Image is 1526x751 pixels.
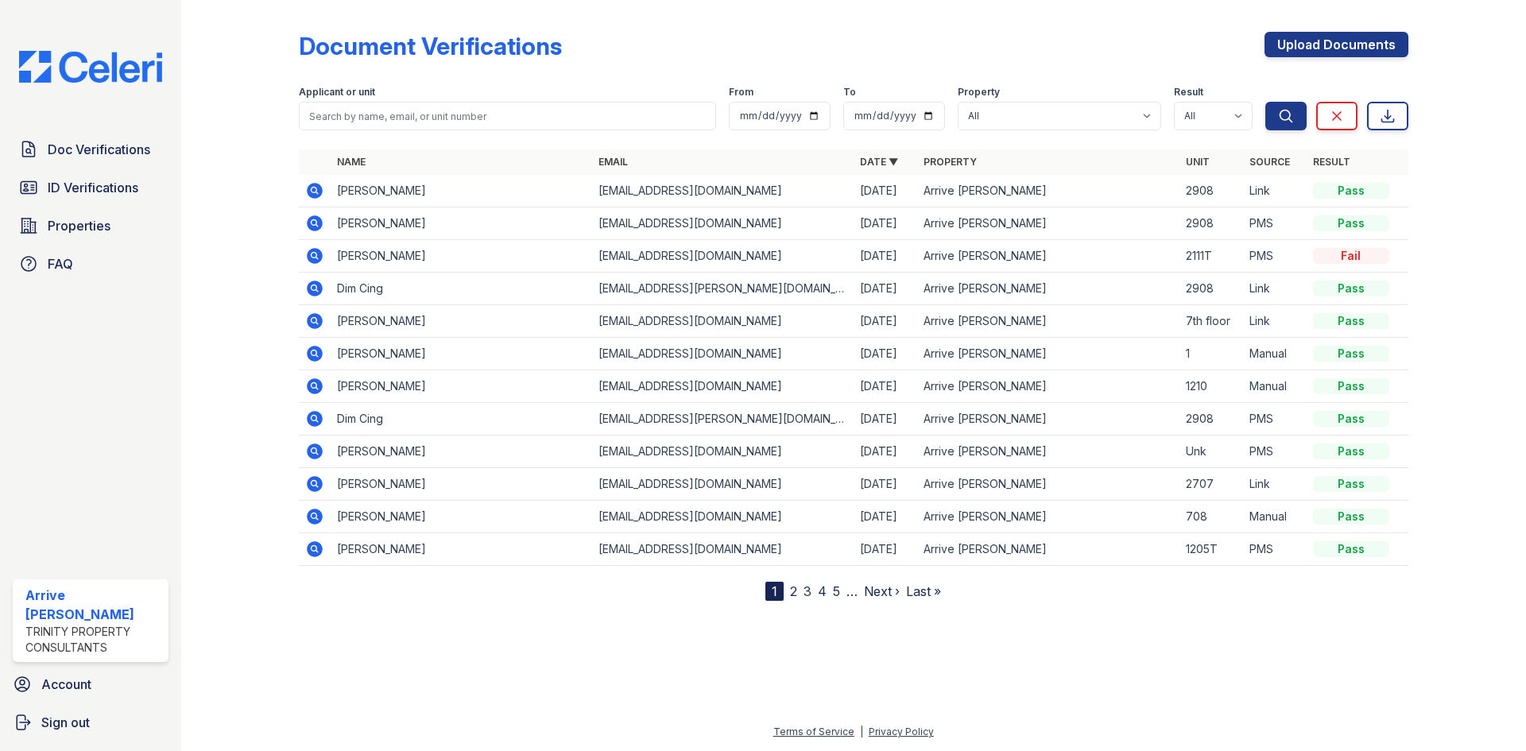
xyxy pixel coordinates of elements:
a: FAQ [13,248,168,280]
span: Doc Verifications [48,140,150,159]
td: 2908 [1179,403,1243,436]
td: 1 [1179,338,1243,370]
td: [EMAIL_ADDRESS][DOMAIN_NAME] [592,468,854,501]
td: Arrive [PERSON_NAME] [917,533,1179,566]
a: Property [924,156,977,168]
td: PMS [1243,533,1307,566]
td: [PERSON_NAME] [331,501,592,533]
div: Pass [1313,509,1389,525]
input: Search by name, email, or unit number [299,102,716,130]
td: Link [1243,305,1307,338]
td: [DATE] [854,207,917,240]
div: Trinity Property Consultants [25,624,162,656]
td: Arrive [PERSON_NAME] [917,501,1179,533]
td: [DATE] [854,403,917,436]
td: [DATE] [854,436,917,468]
td: [EMAIL_ADDRESS][PERSON_NAME][DOMAIN_NAME] [592,273,854,305]
label: Result [1174,86,1203,99]
td: [DATE] [854,501,917,533]
a: Doc Verifications [13,134,168,165]
label: Applicant or unit [299,86,375,99]
td: Arrive [PERSON_NAME] [917,240,1179,273]
a: Email [598,156,628,168]
td: 2707 [1179,468,1243,501]
a: ID Verifications [13,172,168,203]
a: Privacy Policy [869,726,934,737]
td: [PERSON_NAME] [331,207,592,240]
td: [DATE] [854,175,917,207]
td: Arrive [PERSON_NAME] [917,175,1179,207]
a: Account [6,668,175,700]
span: Properties [48,216,110,235]
td: [EMAIL_ADDRESS][DOMAIN_NAME] [592,338,854,370]
td: [EMAIL_ADDRESS][DOMAIN_NAME] [592,436,854,468]
td: [DATE] [854,338,917,370]
td: [PERSON_NAME] [331,533,592,566]
td: Link [1243,175,1307,207]
label: To [843,86,856,99]
img: CE_Logo_Blue-a8612792a0a2168367f1c8372b55b34899dd931a85d93a1a3d3e32e68fde9ad4.png [6,51,175,83]
div: Fail [1313,248,1389,264]
td: [DATE] [854,305,917,338]
div: Document Verifications [299,32,562,60]
td: [EMAIL_ADDRESS][DOMAIN_NAME] [592,207,854,240]
td: 2908 [1179,273,1243,305]
div: Pass [1313,346,1389,362]
td: [EMAIL_ADDRESS][DOMAIN_NAME] [592,533,854,566]
td: 2908 [1179,207,1243,240]
td: 2111T [1179,240,1243,273]
td: [EMAIL_ADDRESS][DOMAIN_NAME] [592,370,854,403]
td: PMS [1243,207,1307,240]
td: [EMAIL_ADDRESS][PERSON_NAME][DOMAIN_NAME] [592,403,854,436]
div: Pass [1313,476,1389,492]
a: Properties [13,210,168,242]
td: [EMAIL_ADDRESS][DOMAIN_NAME] [592,305,854,338]
td: [DATE] [854,468,917,501]
td: 1205T [1179,533,1243,566]
td: 7th floor [1179,305,1243,338]
td: [DATE] [854,273,917,305]
td: PMS [1243,436,1307,468]
a: 5 [833,583,840,599]
td: Arrive [PERSON_NAME] [917,338,1179,370]
a: Date ▼ [860,156,898,168]
td: Arrive [PERSON_NAME] [917,273,1179,305]
td: Arrive [PERSON_NAME] [917,207,1179,240]
label: From [729,86,753,99]
div: Pass [1313,183,1389,199]
td: Link [1243,273,1307,305]
td: [PERSON_NAME] [331,305,592,338]
td: [EMAIL_ADDRESS][DOMAIN_NAME] [592,240,854,273]
a: 4 [818,583,827,599]
td: Manual [1243,370,1307,403]
td: Manual [1243,501,1307,533]
a: Last » [906,583,941,599]
td: Dim Cing [331,403,592,436]
div: Pass [1313,378,1389,394]
td: PMS [1243,403,1307,436]
td: Unk [1179,436,1243,468]
td: Arrive [PERSON_NAME] [917,370,1179,403]
td: [PERSON_NAME] [331,240,592,273]
td: [DATE] [854,240,917,273]
td: [PERSON_NAME] [331,436,592,468]
div: Pass [1313,541,1389,557]
a: Source [1249,156,1290,168]
a: Upload Documents [1265,32,1408,57]
button: Sign out [6,706,175,738]
td: Dim Cing [331,273,592,305]
div: Pass [1313,281,1389,296]
td: 708 [1179,501,1243,533]
td: [DATE] [854,370,917,403]
td: [EMAIL_ADDRESS][DOMAIN_NAME] [592,175,854,207]
td: PMS [1243,240,1307,273]
td: [PERSON_NAME] [331,175,592,207]
span: … [846,582,858,601]
td: [EMAIL_ADDRESS][DOMAIN_NAME] [592,501,854,533]
a: 3 [804,583,811,599]
a: Terms of Service [773,726,854,737]
td: Arrive [PERSON_NAME] [917,468,1179,501]
a: 2 [790,583,797,599]
div: Pass [1313,411,1389,427]
div: | [860,726,863,737]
